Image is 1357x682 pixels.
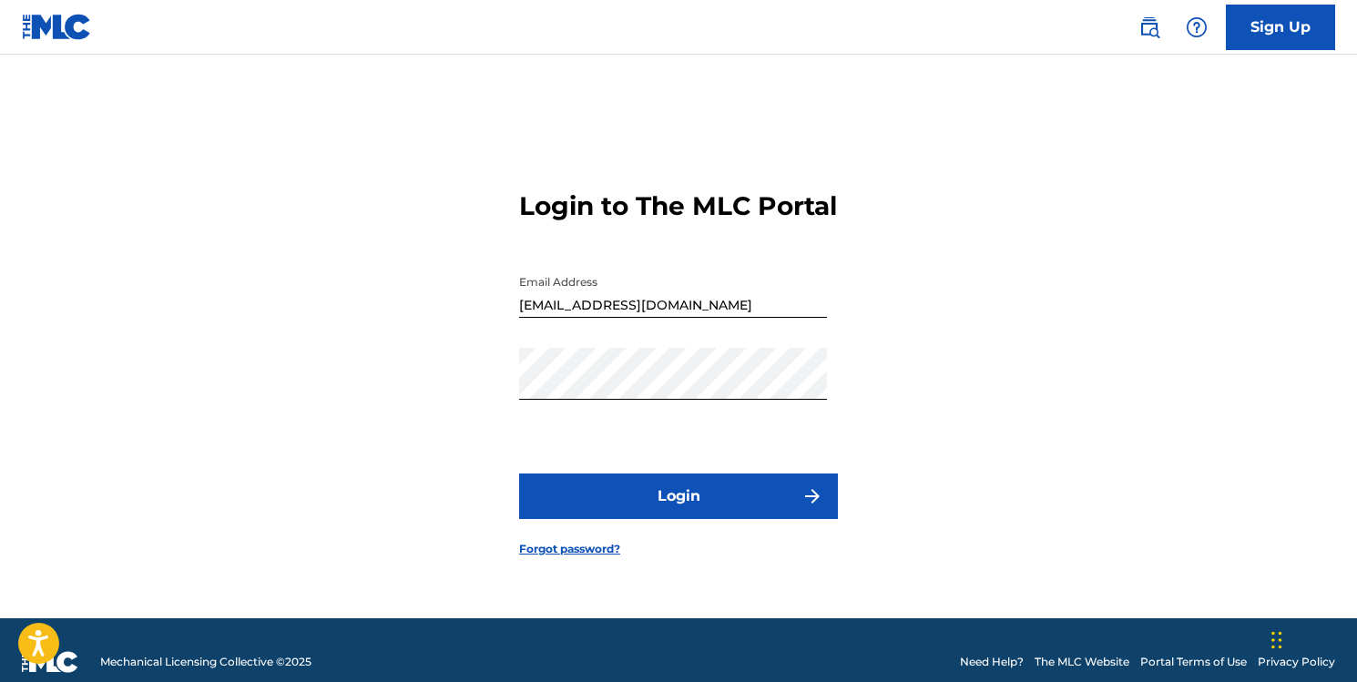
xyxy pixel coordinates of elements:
img: search [1138,16,1160,38]
button: Login [519,473,838,519]
img: logo [22,651,78,673]
img: help [1186,16,1208,38]
img: MLC Logo [22,14,92,40]
a: Portal Terms of Use [1140,654,1247,670]
a: The MLC Website [1035,654,1129,670]
img: f7272a7cc735f4ea7f67.svg [801,485,823,507]
a: Sign Up [1226,5,1335,50]
h3: Login to The MLC Portal [519,190,837,222]
a: Public Search [1131,9,1168,46]
span: Mechanical Licensing Collective © 2025 [100,654,311,670]
a: Forgot password? [519,541,620,557]
div: Drag [1271,613,1282,667]
div: Help [1178,9,1215,46]
a: Privacy Policy [1258,654,1335,670]
iframe: Chat Widget [1266,595,1357,682]
a: Need Help? [960,654,1024,670]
